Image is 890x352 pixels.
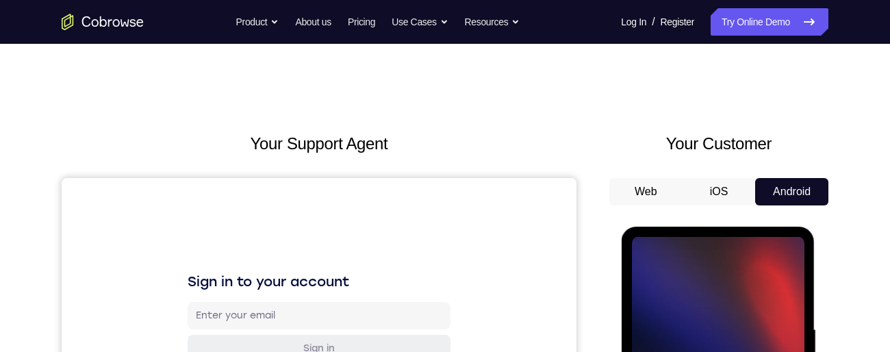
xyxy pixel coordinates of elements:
[62,131,576,156] h2: Your Support Agent
[683,178,756,205] button: iOS
[62,195,131,209] span: Tap to Start
[295,8,331,36] a: About us
[392,8,448,36] button: Use Cases
[218,323,319,336] div: Sign in with Zendesk
[465,8,520,36] button: Resources
[609,131,828,156] h2: Your Customer
[42,184,151,220] button: Tap to Start
[236,8,279,36] button: Product
[652,14,654,30] span: /
[609,178,683,205] button: Web
[126,316,389,343] button: Sign in with Zendesk
[126,250,389,277] button: Sign in with GitHub
[755,178,828,205] button: Android
[711,8,828,36] a: Try Online Demo
[126,283,389,310] button: Sign in with Intercom
[126,94,389,113] h1: Sign in to your account
[62,14,144,30] a: Go to the home page
[126,217,389,244] button: Sign in with Google
[621,8,646,36] a: Log In
[222,257,315,271] div: Sign in with GitHub
[251,196,265,207] p: or
[222,224,315,238] div: Sign in with Google
[126,157,389,184] button: Sign in
[217,290,320,303] div: Sign in with Intercom
[134,131,381,144] input: Enter your email
[348,8,375,36] a: Pricing
[661,8,694,36] a: Register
